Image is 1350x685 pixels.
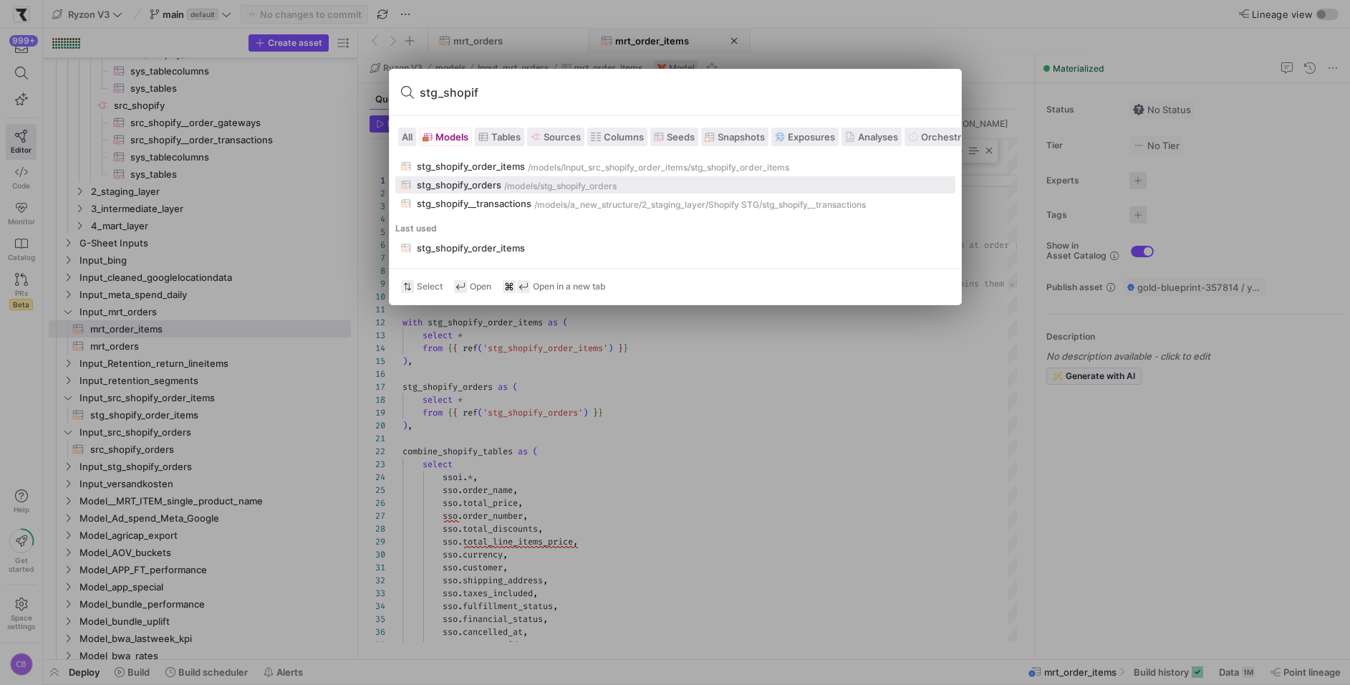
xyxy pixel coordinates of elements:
span: Orchestrations [921,131,988,143]
span: Analyses [858,131,898,143]
span: Columns [604,131,644,143]
button: Models [419,128,472,146]
button: Exposures [771,128,839,146]
div: Open [454,280,491,293]
div: /stg_shopify_orders [537,181,617,191]
span: Tables [491,131,521,143]
div: /stg_shopify_order_items [688,163,789,173]
button: Tables [475,128,524,146]
span: All [402,131,413,143]
div: a_new_structure/2_staging_layer/Shopify STG [570,200,759,210]
div: /models/ [528,163,564,173]
span: Exposures [788,131,835,143]
button: Seeds [650,128,698,146]
span: Snapshots [718,131,765,143]
div: stg_shopify__transactions [417,198,531,209]
div: /models/ [534,200,570,210]
button: Snapshots [701,128,768,146]
span: Models [435,131,468,143]
button: Orchestrations [905,128,992,146]
button: All [398,128,416,146]
button: Columns [587,128,647,146]
div: /stg_shopify__transactions [759,200,866,210]
span: Seeds [667,131,695,143]
span: Sources [544,131,581,143]
input: Search or run a command [420,81,950,104]
div: stg_shopify_orders [417,179,501,191]
div: stg_shopify_order_items [417,242,525,254]
div: /models [504,181,537,191]
div: stg_shopify_order_items [417,161,525,172]
button: Analyses [842,128,902,146]
button: Sources [527,128,584,146]
div: Open in a new tab [503,280,606,293]
span: ⌘ [503,280,516,293]
div: Last used [395,224,955,234]
div: Select [401,280,443,293]
div: Input_src_shopify_order_items [564,163,688,173]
